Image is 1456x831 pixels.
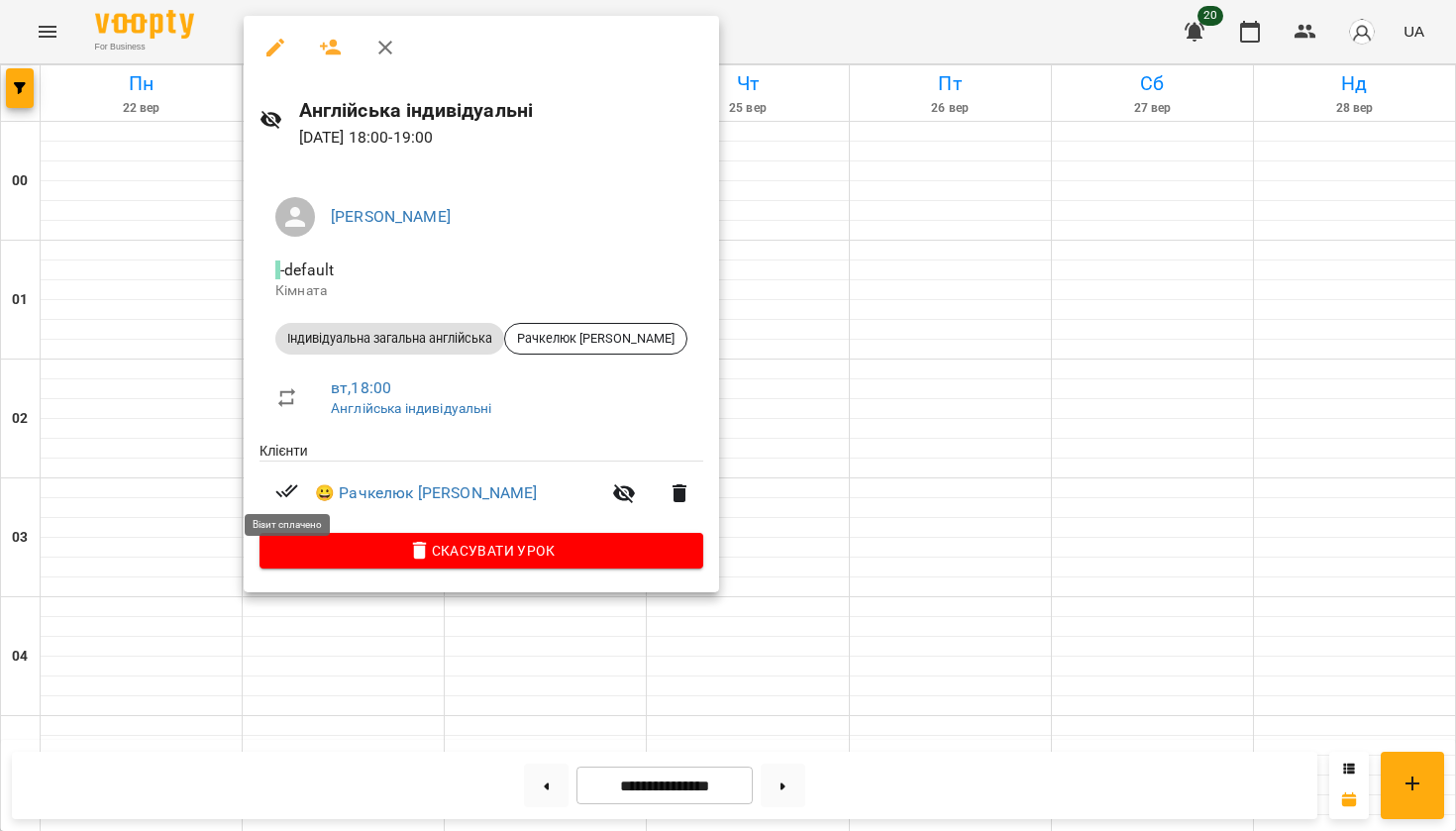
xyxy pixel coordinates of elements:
span: Рачкелюк [PERSON_NAME] [505,330,686,348]
span: Скасувати Урок [275,539,687,563]
a: Англійська індивідуальні [331,400,492,416]
a: [PERSON_NAME] [331,207,451,226]
p: Кімната [275,281,687,301]
a: вт , 18:00 [331,378,391,397]
button: Скасувати Урок [260,533,703,569]
p: [DATE] 18:00 - 19:00 [299,126,703,150]
h6: Англійська індивідуальні [299,95,703,126]
a: 😀 Рачкелюк [PERSON_NAME] [315,481,538,505]
span: Індивідуальна загальна англійська [275,330,504,348]
ul: Клієнти [260,441,703,533]
span: - default [275,260,338,279]
div: Рачкелюк [PERSON_NAME] [504,323,687,355]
